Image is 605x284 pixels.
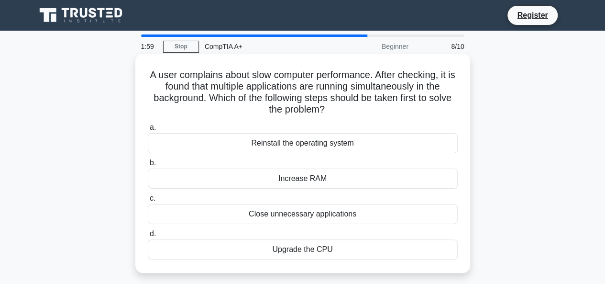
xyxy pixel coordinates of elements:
[148,239,458,260] div: Upgrade the CPU
[148,169,458,189] div: Increase RAM
[150,123,156,131] span: a.
[163,41,199,53] a: Stop
[150,229,156,238] span: d.
[330,37,414,56] div: Beginner
[150,159,156,167] span: b.
[147,69,459,116] h5: A user complains about slow computer performance. After checking, it is found that multiple appli...
[148,204,458,224] div: Close unnecessary applications
[199,37,330,56] div: CompTIA A+
[135,37,163,56] div: 1:59
[150,194,155,202] span: c.
[511,9,553,21] a: Register
[148,133,458,153] div: Reinstall the operating system
[414,37,470,56] div: 8/10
